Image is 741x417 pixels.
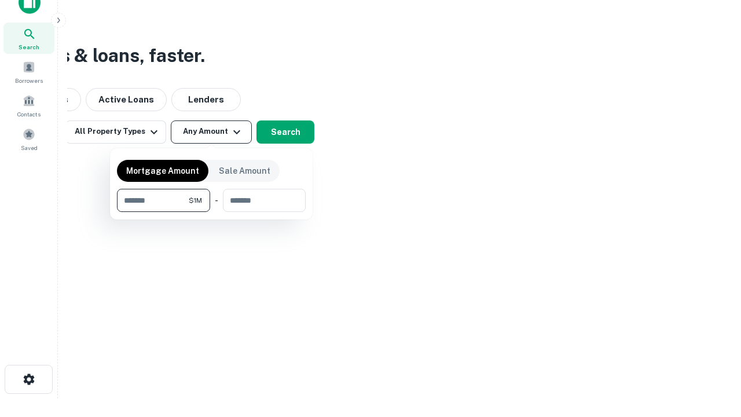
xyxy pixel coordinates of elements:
[126,164,199,177] p: Mortgage Amount
[215,189,218,212] div: -
[683,324,741,380] iframe: Chat Widget
[189,195,202,206] span: $1M
[219,164,270,177] p: Sale Amount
